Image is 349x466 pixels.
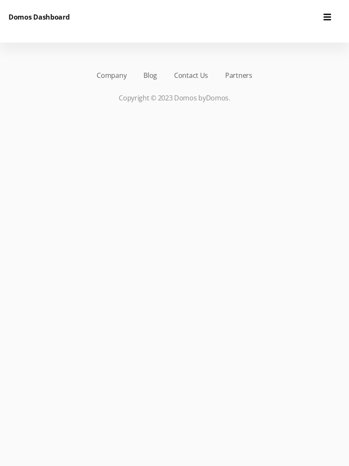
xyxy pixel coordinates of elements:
[143,70,157,80] a: Blog
[225,70,252,80] a: Partners
[174,70,208,80] a: Contact Us
[21,93,328,103] p: Copyright © 2023 Domos by .
[97,70,126,80] a: Company
[206,93,229,103] a: Domos
[9,12,70,22] h6: Domos Dashboard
